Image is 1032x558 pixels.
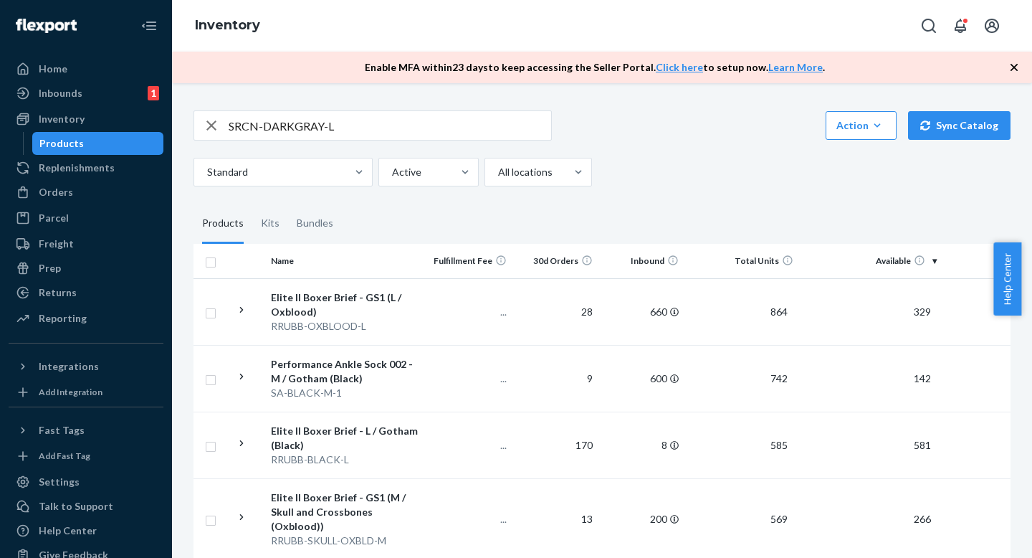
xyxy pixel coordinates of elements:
[148,86,159,100] div: 1
[9,519,163,542] a: Help Center
[598,345,684,412] td: 600
[765,372,793,384] span: 742
[39,237,74,251] div: Freight
[135,11,163,40] button: Close Navigation
[391,165,392,179] input: Active
[432,438,507,453] p: ...
[39,285,77,300] div: Returns
[39,499,113,514] div: Talk to Support
[684,244,799,278] th: Total Units
[271,386,421,400] div: SA-BLACK-M-1
[656,61,703,73] a: Click here
[271,534,421,548] div: RRUBB-SKULL-OXBLD-M
[799,244,942,278] th: Available
[39,185,73,199] div: Orders
[497,165,498,179] input: All locations
[432,372,507,386] p: ...
[39,311,87,326] div: Reporting
[908,111,1010,140] button: Sync Catalog
[9,156,163,179] a: Replenishments
[512,278,598,345] td: 28
[826,111,897,140] button: Action
[365,60,825,75] p: Enable MFA within 23 days to keep accessing the Seller Portal. to setup now. .
[765,306,793,318] span: 864
[271,453,421,467] div: RRUBB-BLACK-L
[32,132,164,155] a: Products
[512,244,598,278] th: 30d Orders
[9,257,163,280] a: Prep
[908,306,937,318] span: 329
[993,242,1021,316] button: Help Center
[39,86,82,100] div: Inbounds
[9,470,163,493] a: Settings
[9,495,163,518] a: Talk to Support
[598,278,684,345] td: 660
[908,513,937,525] span: 266
[946,11,975,40] button: Open notifications
[271,424,421,453] div: Elite II Boxer Brief - L / Gotham (Black)
[261,204,279,244] div: Kits
[9,307,163,330] a: Reporting
[914,11,943,40] button: Open Search Box
[908,439,937,451] span: 581
[16,19,77,33] img: Flexport logo
[206,165,207,179] input: Standard
[39,112,85,126] div: Inventory
[9,82,163,105] a: Inbounds1
[39,359,99,374] div: Integrations
[39,62,67,76] div: Home
[39,136,84,151] div: Products
[9,448,163,465] a: Add Fast Tag
[229,111,551,140] input: Search inventory by name or sku
[39,261,61,275] div: Prep
[9,384,163,401] a: Add Integration
[512,345,598,412] td: 9
[39,423,85,438] div: Fast Tags
[271,290,421,319] div: Elite II Boxer Brief - GS1 (L / Oxblood)
[512,412,598,478] td: 170
[39,524,97,538] div: Help Center
[9,419,163,442] button: Fast Tags
[908,372,937,384] span: 142
[432,512,507,526] p: ...
[39,475,80,489] div: Settings
[768,61,823,73] a: Learn More
[9,108,163,131] a: Inventory
[271,491,421,534] div: Elite II Boxer Brief - GS1 (M / Skull and Crossbones (Oxblood))
[39,161,115,175] div: Replenishments
[9,232,163,255] a: Freight
[598,412,684,478] td: 8
[265,244,426,278] th: Name
[598,244,684,278] th: Inbound
[9,281,163,304] a: Returns
[432,305,507,319] p: ...
[202,204,244,244] div: Products
[978,11,1006,40] button: Open account menu
[183,5,272,47] ol: breadcrumbs
[9,355,163,378] button: Integrations
[836,118,886,133] div: Action
[9,207,163,230] a: Parcel
[765,439,793,451] span: 585
[271,357,421,386] div: Performance Ankle Sock 002 - M / Gotham (Black)
[297,204,333,244] div: Bundles
[765,513,793,525] span: 569
[39,450,90,462] div: Add Fast Tag
[9,181,163,204] a: Orders
[39,211,69,225] div: Parcel
[39,386,102,398] div: Add Integration
[195,17,260,33] a: Inventory
[9,57,163,80] a: Home
[426,244,512,278] th: Fulfillment Fee
[271,319,421,334] div: RRUBB-OXBLOOD-L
